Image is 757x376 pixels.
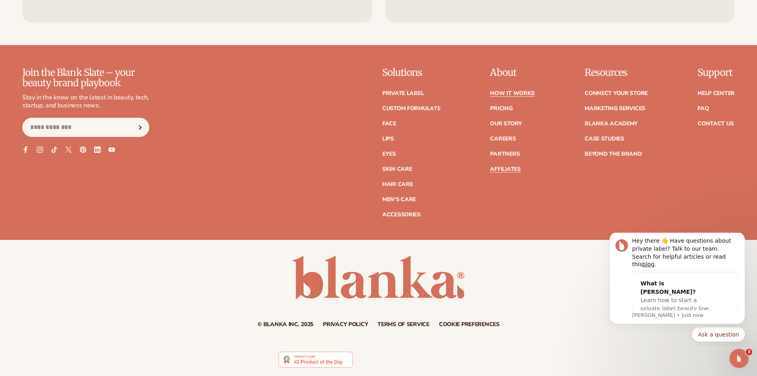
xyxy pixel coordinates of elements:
[323,322,368,327] a: Privacy policy
[12,95,148,109] div: Quick reply options
[382,212,421,218] a: Accessories
[698,67,735,78] p: Support
[490,136,516,142] a: Careers
[382,67,441,78] p: Solutions
[585,121,638,127] a: Blanka Academy
[585,67,648,78] p: Resources
[585,136,624,142] a: Case Studies
[585,91,648,96] a: Connect your store
[490,151,520,157] a: Partners
[18,6,31,19] img: Profile image for Lee
[490,67,535,78] p: About
[257,321,313,328] small: © Blanka Inc. 2025
[45,28,57,35] a: blog
[35,40,125,95] div: What is [PERSON_NAME]?Learn how to start a private label beauty line with [PERSON_NAME]
[746,349,752,355] span: 3
[382,182,413,187] a: Hair Care
[359,351,478,372] iframe: Customer reviews powered by Trustpilot
[95,95,148,109] button: Quick reply: Ask a question
[490,166,520,172] a: Affiliates
[382,151,396,157] a: Eyes
[698,106,709,111] a: FAQ
[382,106,441,111] a: Custom formulate
[382,121,396,127] a: Face
[382,166,412,172] a: Skin Care
[585,151,642,157] a: Beyond the brand
[382,197,416,202] a: Men's Care
[279,352,352,368] img: Blanka - Start a beauty or cosmetic line in under 5 minutes | Product Hunt
[490,106,512,111] a: Pricing
[35,4,142,36] div: Hey there 👋 Have questions about private label? Talk to our team. Search for helpful articles or ...
[43,47,117,63] div: What is [PERSON_NAME]?
[698,91,735,96] a: Help Center
[698,121,733,127] a: Contact Us
[490,91,535,96] a: How It Works
[382,136,394,142] a: Lips
[729,349,749,368] iframe: Intercom live chat
[131,118,149,137] button: Subscribe
[597,233,757,346] iframe: Intercom notifications message
[22,67,149,89] p: Join the Blank Slate – your beauty brand playbook
[585,106,645,111] a: Marketing services
[378,322,429,327] a: Terms of service
[382,91,424,96] a: Private label
[22,93,149,110] p: Stay in the know on the latest in beauty, tech, startup, and business news.
[490,121,522,127] a: Our Story
[35,79,142,86] p: Message from Lee, sent Just now
[439,322,500,327] a: Cookie preferences
[43,64,111,87] span: Learn how to start a private label beauty line with [PERSON_NAME]
[35,4,142,77] div: Message content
